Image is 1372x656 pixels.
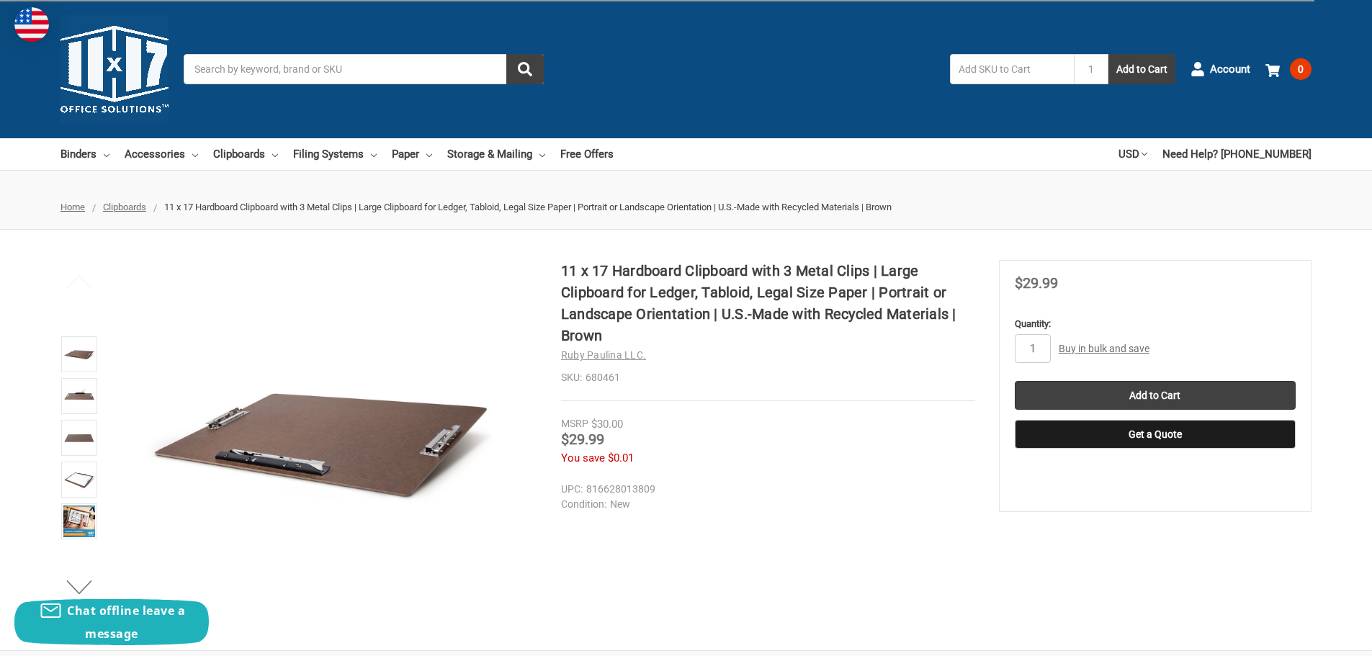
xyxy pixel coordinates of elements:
[561,431,604,448] span: $29.99
[213,138,278,170] a: Clipboards
[950,54,1074,84] input: Add SKU to Cart
[14,599,209,645] button: Chat offline leave a message
[1059,343,1149,354] a: Buy in bulk and save
[561,482,969,497] dd: 816628013809
[1015,274,1058,292] span: $29.99
[58,572,102,601] button: Next
[184,54,544,84] input: Search by keyword, brand or SKU
[63,380,95,412] img: 11 x 17 Hardboard Clipboard with 3 Metal Clips | Large Clipboard for Ledger, Tabloid, Legal Size ...
[1191,50,1250,88] a: Account
[1015,420,1296,449] button: Get a Quote
[447,138,545,170] a: Storage & Mailing
[561,482,583,497] dt: UPC:
[1210,61,1250,78] span: Account
[561,370,582,385] dt: SKU:
[1015,317,1296,331] label: Quantity:
[1265,50,1312,88] a: 0
[1253,617,1372,656] iframe: Google Customer Reviews
[561,370,975,385] dd: 680461
[561,260,975,346] h1: 11 x 17 Hardboard Clipboard with 3 Metal Clips | Large Clipboard for Ledger, Tabloid, Legal Size ...
[14,7,49,42] img: duty and tax information for United States
[1015,381,1296,410] input: Add to Cart
[60,15,169,123] img: 11x17.com
[63,338,95,370] img: 17x11 Clipboard Hardboard Panel Featuring 3 Clips Brown
[561,416,588,431] div: MSRP
[63,506,95,537] img: 11 x 17 Hardboard Clipboard with 3 Metal Clips | Large Clipboard for Ledger, Tabloid, Legal Size ...
[1118,138,1147,170] a: USD
[103,202,146,212] a: Clipboards
[164,202,892,212] span: 11 x 17 Hardboard Clipboard with 3 Metal Clips | Large Clipboard for Ledger, Tabloid, Legal Size ...
[60,202,85,212] a: Home
[67,603,185,642] span: Chat offline leave a message
[561,497,969,512] dd: New
[1108,54,1175,84] button: Add to Cart
[125,138,198,170] a: Accessories
[561,497,606,512] dt: Condition:
[561,349,646,361] a: Ruby Paulina LLC.
[60,138,109,170] a: Binders
[293,138,377,170] a: Filing Systems
[392,138,432,170] a: Paper
[63,464,95,495] img: 11 x 17 Hardboard Clipboard with 3 Metal Clips | Large Clipboard for Ledger, Tabloid, Legal Size ...
[1290,58,1312,80] span: 0
[560,138,614,170] a: Free Offers
[1162,138,1312,170] a: Need Help? [PHONE_NUMBER]
[561,451,605,464] span: You save
[143,260,503,620] img: 17x11 Clipboard Hardboard Panel Featuring 3 Clips Brown
[591,418,623,431] span: $30.00
[63,422,95,454] img: 17x11 Clipboard Acrylic Panel Featuring an 8" Hinge Clip Black
[58,267,102,296] button: Previous
[608,451,634,464] span: $0.01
